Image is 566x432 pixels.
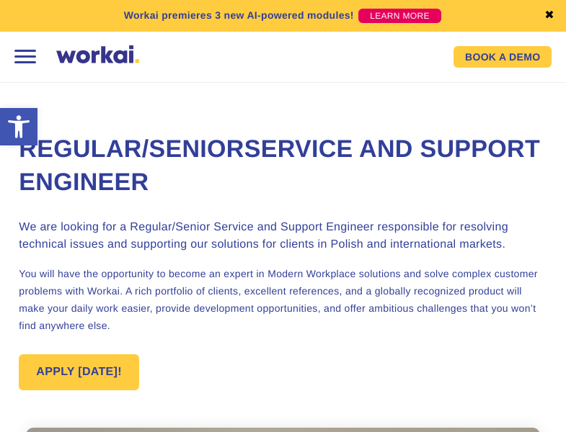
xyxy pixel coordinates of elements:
a: ✖ [544,10,554,22]
p: Workai premieres 3 new AI-powered modules! [124,8,354,23]
span: You will have the opportunity to become an expert in Modern Workplace solutions and solve complex... [19,268,538,331]
a: LEARN MORE [358,9,441,23]
a: BOOK A DEMO [454,46,552,68]
span: Service and Support Engineer [19,135,540,196]
h3: We are looking for a Regular/Senior Service and Support Engineer responsible for resolving techni... [19,219,547,253]
a: APPLY [DATE]! [19,354,139,390]
span: Regular/Senior [19,135,244,163]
